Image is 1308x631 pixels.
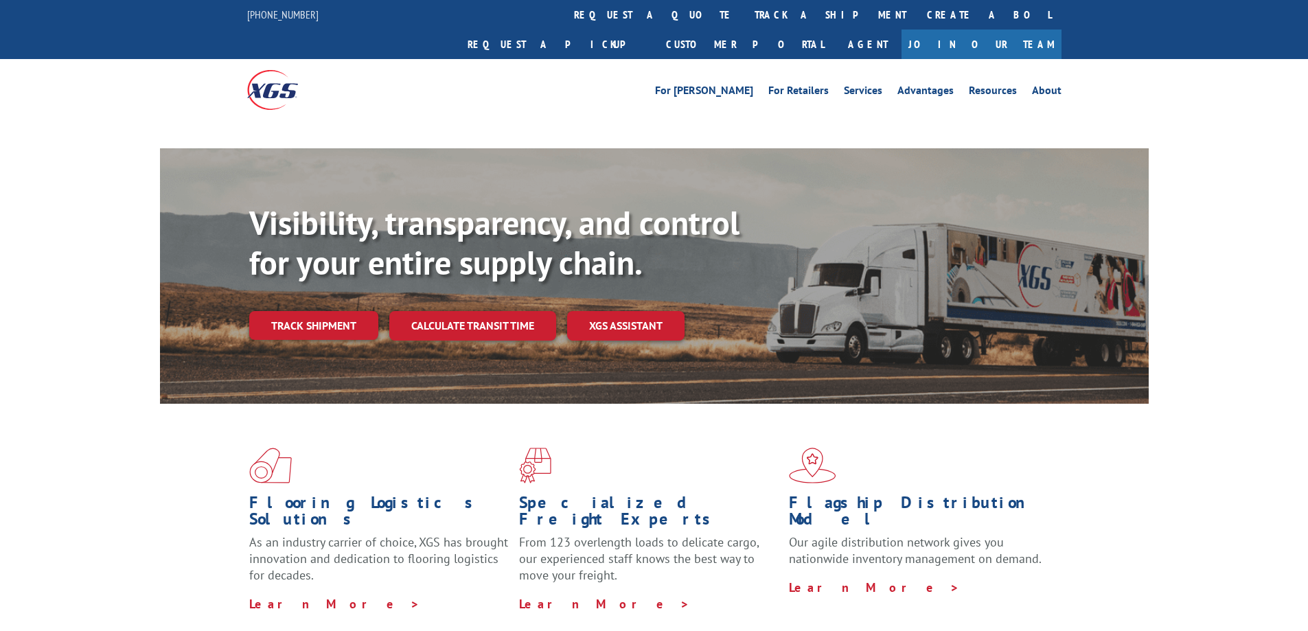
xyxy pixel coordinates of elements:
[519,534,779,595] p: From 123 overlength loads to delicate cargo, our experienced staff knows the best way to move you...
[249,494,509,534] h1: Flooring Logistics Solutions
[789,494,1048,534] h1: Flagship Distribution Model
[834,30,902,59] a: Agent
[389,311,556,341] a: Calculate transit time
[789,448,836,483] img: xgs-icon-flagship-distribution-model-red
[656,30,834,59] a: Customer Portal
[655,85,753,100] a: For [PERSON_NAME]
[844,85,882,100] a: Services
[1032,85,1062,100] a: About
[249,534,508,583] span: As an industry carrier of choice, XGS has brought innovation and dedication to flooring logistics...
[789,580,960,595] a: Learn More >
[457,30,656,59] a: Request a pickup
[789,534,1042,566] span: Our agile distribution network gives you nationwide inventory management on demand.
[897,85,954,100] a: Advantages
[567,311,685,341] a: XGS ASSISTANT
[519,448,551,483] img: xgs-icon-focused-on-flooring-red
[249,596,420,612] a: Learn More >
[249,448,292,483] img: xgs-icon-total-supply-chain-intelligence-red
[247,8,319,21] a: [PHONE_NUMBER]
[249,201,739,284] b: Visibility, transparency, and control for your entire supply chain.
[969,85,1017,100] a: Resources
[902,30,1062,59] a: Join Our Team
[249,311,378,340] a: Track shipment
[768,85,829,100] a: For Retailers
[519,494,779,534] h1: Specialized Freight Experts
[519,596,690,612] a: Learn More >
